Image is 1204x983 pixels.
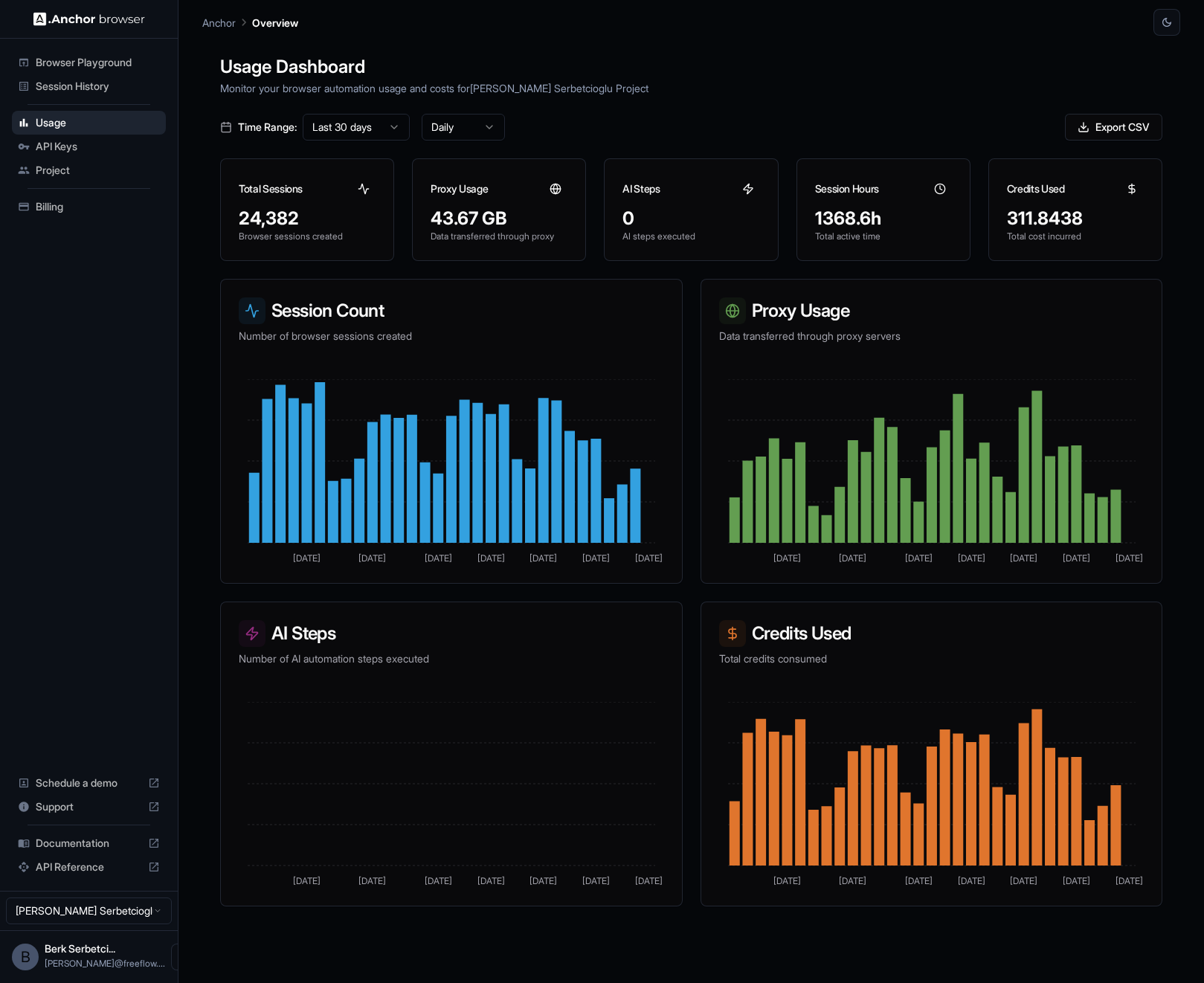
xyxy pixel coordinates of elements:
tspan: [DATE] [293,552,321,564]
tspan: [DATE] [477,875,505,886]
span: Schedule a demo [36,776,142,790]
tspan: [DATE] [425,875,452,886]
div: API Reference [12,855,166,879]
span: Project [36,163,160,178]
span: Session History [36,79,160,94]
tspan: [DATE] [529,552,557,564]
h3: Proxy Usage [719,297,1145,324]
p: Number of browser sessions created [239,329,664,344]
div: Schedule a demo [12,771,166,795]
span: Browser Playground [36,55,160,70]
tspan: [DATE] [529,875,557,886]
tspan: [DATE] [839,552,866,564]
tspan: [DATE] [839,875,866,886]
tspan: [DATE] [773,552,801,564]
p: Data transferred through proxy [431,231,567,242]
div: API Keys [12,135,166,158]
span: Documentation [36,836,142,851]
span: API Keys [36,139,160,154]
p: Anchor [202,15,236,30]
h3: Credits Used [719,620,1145,647]
span: Usage [36,115,160,130]
p: Data transferred through proxy servers [719,329,1145,344]
div: Session History [12,74,166,98]
tspan: [DATE] [1115,552,1142,564]
tspan: [DATE] [582,552,610,564]
tspan: [DATE] [1010,552,1037,564]
span: Support [36,799,142,814]
p: Overview [252,15,298,30]
h3: AI Steps [622,181,660,196]
div: 24,382 [239,207,376,231]
tspan: [DATE] [1062,552,1089,564]
tspan: [DATE] [635,552,663,564]
h3: Total Sessions [239,181,303,196]
div: 1368.6h [815,207,952,231]
div: Support [12,795,166,819]
nav: breadcrumb [202,14,298,30]
div: Billing [12,195,166,219]
p: Monitor your browser automation usage and costs for [PERSON_NAME] Serbetcioglu Project [220,80,1162,96]
tspan: [DATE] [773,875,801,886]
div: 0 [622,207,759,231]
div: 311.8438 [1007,207,1144,231]
div: B [12,944,39,970]
tspan: [DATE] [477,552,505,564]
p: AI steps executed [622,231,759,242]
tspan: [DATE] [957,875,985,886]
tspan: [DATE] [1010,875,1037,886]
span: berk@freeflow.dev [45,958,165,969]
tspan: [DATE] [358,552,386,564]
tspan: [DATE] [635,875,663,886]
h1: Usage Dashboard [220,54,1162,80]
tspan: [DATE] [358,875,386,886]
button: Export CSV [1065,114,1162,141]
h3: Session Count [239,297,664,324]
img: Anchor Logo [33,12,145,26]
h3: Proxy Usage [431,181,488,196]
p: Total credits consumed [719,651,1145,666]
h3: Credits Used [1007,181,1065,196]
div: Documentation [12,831,166,855]
tspan: [DATE] [957,552,985,564]
tspan: [DATE] [1115,875,1142,886]
span: Time Range: [238,120,297,135]
tspan: [DATE] [1062,875,1089,886]
p: Number of AI automation steps executed [239,651,664,666]
button: Open menu [171,944,198,970]
div: Usage [12,111,166,135]
tspan: [DATE] [904,875,932,886]
h3: AI Steps [239,620,664,647]
tspan: [DATE] [425,552,452,564]
tspan: [DATE] [293,875,321,886]
p: Browser sessions created [239,231,376,242]
span: Billing [36,199,160,214]
tspan: [DATE] [582,875,610,886]
h3: Session Hours [815,181,879,196]
p: Total cost incurred [1007,231,1144,242]
div: Project [12,158,166,182]
span: Berk Serbetcioglu [45,942,115,955]
p: Total active time [815,231,952,242]
div: 43.67 GB [431,207,567,231]
tspan: [DATE] [904,552,932,564]
div: Browser Playground [12,51,166,74]
span: API Reference [36,860,142,874]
